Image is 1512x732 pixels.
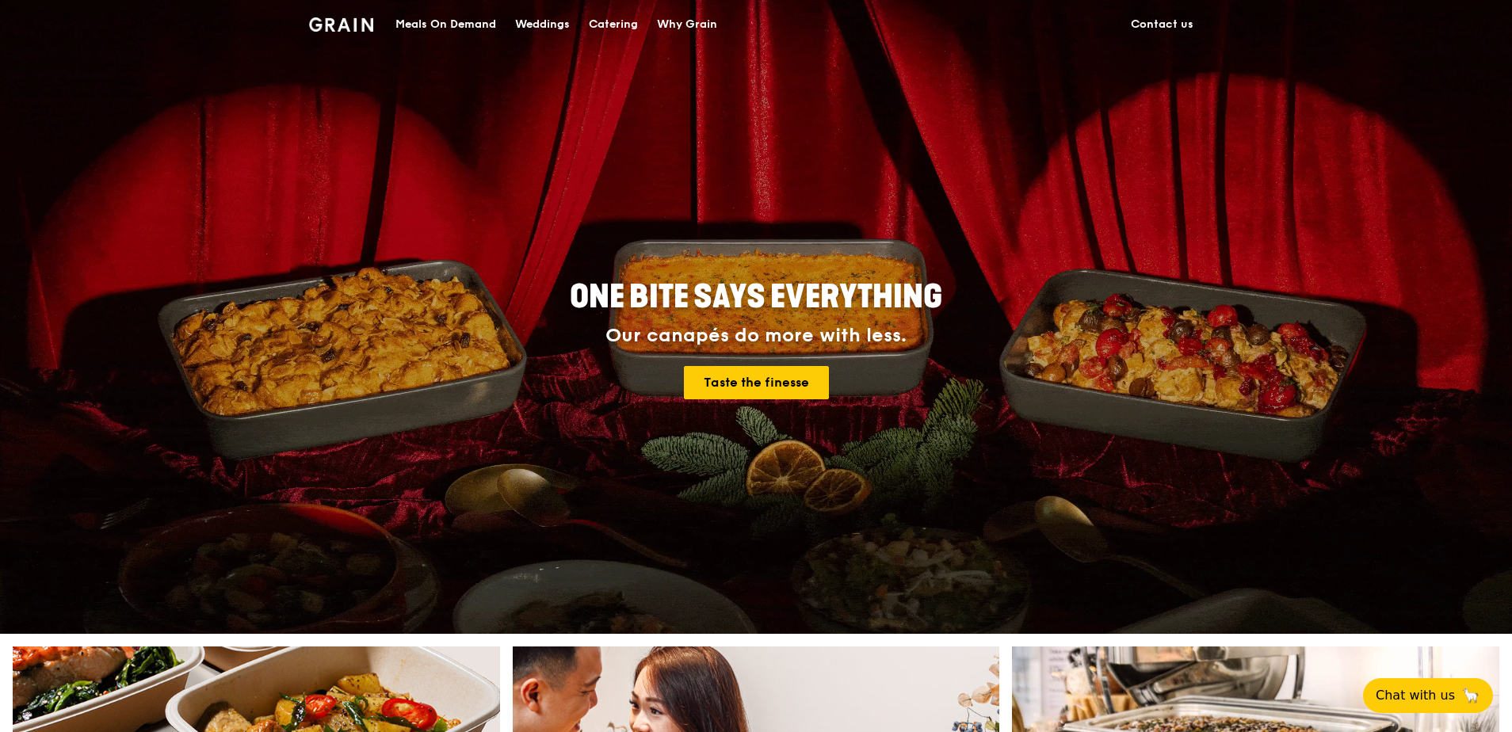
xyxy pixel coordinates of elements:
[1363,678,1493,713] button: Chat with us🦙
[506,1,579,48] a: Weddings
[515,1,570,48] div: Weddings
[579,1,647,48] a: Catering
[647,1,727,48] a: Why Grain
[1376,686,1455,705] span: Chat with us
[471,325,1041,347] div: Our canapés do more with less.
[1121,1,1203,48] a: Contact us
[684,366,829,399] a: Taste the finesse
[1461,686,1480,705] span: 🦙
[395,1,496,48] div: Meals On Demand
[589,1,638,48] div: Catering
[657,1,717,48] div: Why Grain
[309,17,373,32] img: Grain
[570,278,942,316] span: ONE BITE SAYS EVERYTHING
